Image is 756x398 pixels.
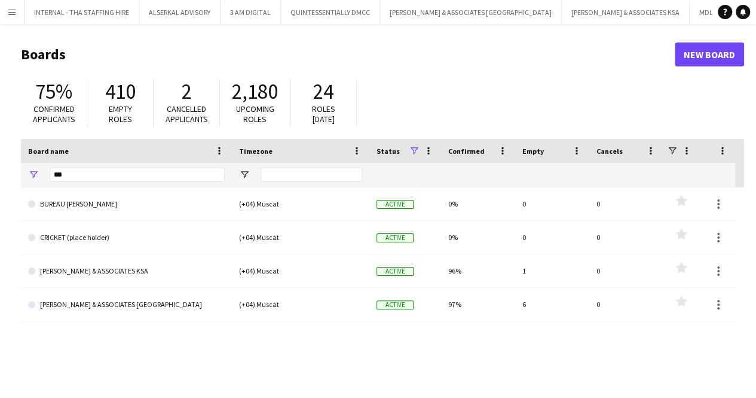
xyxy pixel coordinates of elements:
[239,147,273,156] span: Timezone
[522,147,544,156] span: Empty
[139,1,221,24] button: ALSERKAL ADVISORY
[236,104,274,124] span: Upcoming roles
[515,288,589,321] div: 6
[50,168,225,182] input: Board name Filter Input
[562,1,690,24] button: [PERSON_NAME] & ASSOCIATES KSA
[441,254,515,287] div: 96%
[377,300,414,309] span: Active
[589,254,663,287] div: 0
[589,221,663,254] div: 0
[105,78,136,105] span: 410
[232,187,369,220] div: (+04) Muscat
[261,168,362,182] input: Timezone Filter Input
[232,288,369,321] div: (+04) Muscat
[221,1,281,24] button: 3 AM DIGITAL
[21,45,675,63] h1: Boards
[28,147,69,156] span: Board name
[377,147,400,156] span: Status
[312,104,335,124] span: Roles [DATE]
[441,288,515,321] div: 97%
[515,187,589,220] div: 0
[281,1,380,24] button: QUINTESSENTIALLY DMCC
[166,104,208,124] span: Cancelled applicants
[28,221,225,254] a: CRICKET (place holder)
[28,187,225,221] a: BUREAU [PERSON_NAME]
[313,78,333,105] span: 24
[515,254,589,287] div: 1
[675,42,744,66] a: New Board
[28,254,225,288] a: [PERSON_NAME] & ASSOCIATES KSA
[109,104,132,124] span: Empty roles
[182,78,192,105] span: 2
[232,78,278,105] span: 2,180
[596,147,623,156] span: Cancels
[232,221,369,254] div: (+04) Muscat
[33,104,75,124] span: Confirmed applicants
[25,1,139,24] button: INTERNAL - THA STAFFING HIRE
[380,1,562,24] button: [PERSON_NAME] & ASSOCIATES [GEOGRAPHIC_DATA]
[441,221,515,254] div: 0%
[28,288,225,321] a: [PERSON_NAME] & ASSOCIATES [GEOGRAPHIC_DATA]
[28,169,39,180] button: Open Filter Menu
[448,147,485,156] span: Confirmed
[232,254,369,287] div: (+04) Muscat
[377,200,414,209] span: Active
[441,187,515,220] div: 0%
[35,78,72,105] span: 75%
[515,221,589,254] div: 0
[377,267,414,276] span: Active
[589,187,663,220] div: 0
[239,169,250,180] button: Open Filter Menu
[589,288,663,321] div: 0
[377,233,414,242] span: Active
